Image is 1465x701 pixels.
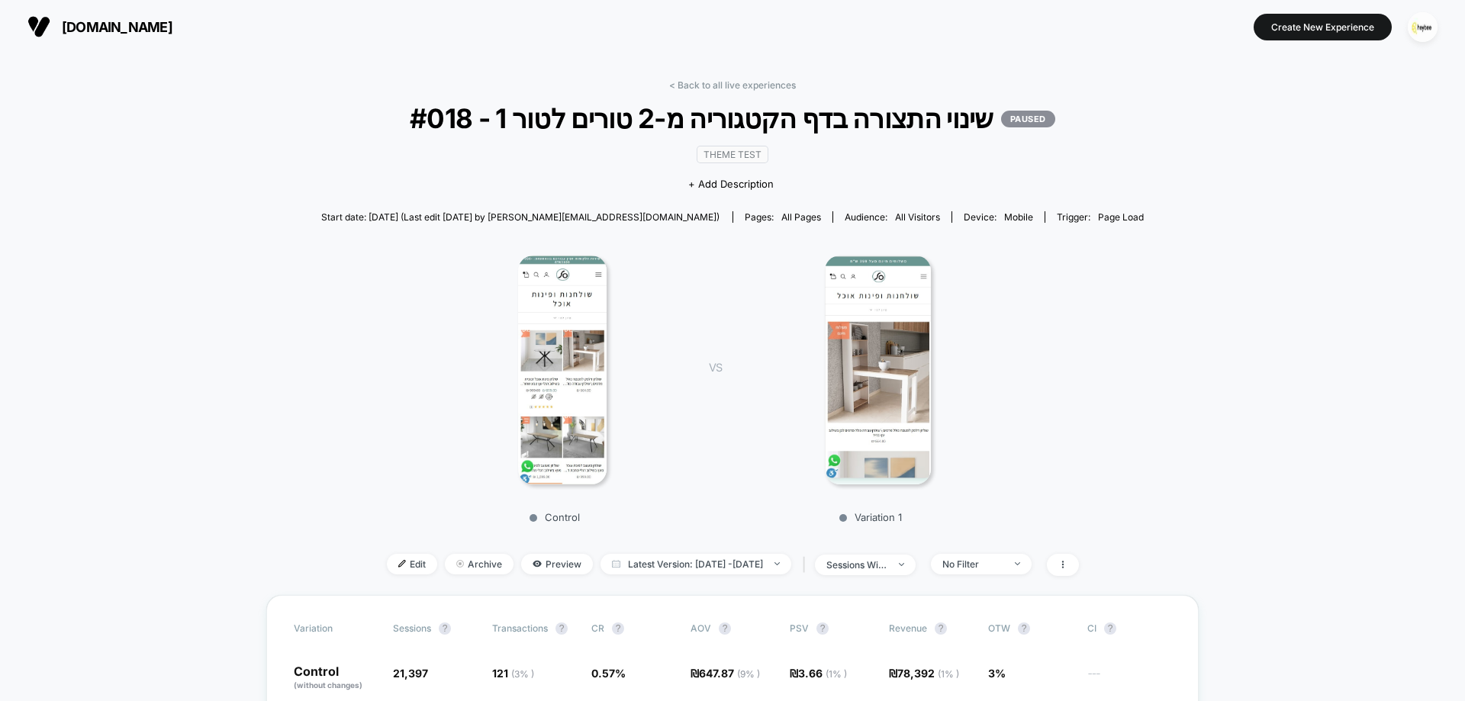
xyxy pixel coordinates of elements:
div: No Filter [942,558,1003,570]
button: ? [816,622,829,635]
span: Variation [294,622,378,635]
img: calendar [612,560,620,568]
img: end [774,562,780,565]
button: Create New Experience [1254,14,1392,40]
span: ( 3 % ) [511,668,534,680]
img: Variation 1 main [825,256,930,484]
span: Device: [951,211,1045,223]
span: PSV [790,622,809,634]
button: ? [612,622,624,635]
span: 3.66 [798,667,847,680]
span: CI [1087,622,1171,635]
span: VS [709,361,721,374]
span: (without changes) [294,680,362,690]
span: OTW [988,622,1072,635]
div: sessions with impression [826,559,887,571]
span: Revenue [889,622,927,634]
span: all pages [781,211,821,223]
span: mobile [1004,211,1033,223]
span: 121 [492,667,534,680]
button: ? [1104,622,1116,635]
span: Page Load [1098,211,1144,223]
span: 21,397 [393,667,428,680]
button: ppic [1403,11,1442,43]
span: | [799,554,815,576]
p: PAUSED [1001,111,1055,127]
div: Pages: [745,211,821,223]
img: edit [398,560,406,568]
span: CR [591,622,604,634]
button: ? [439,622,451,635]
button: ? [555,622,568,635]
span: Transactions [492,622,548,634]
span: 0.57 % [591,667,626,680]
span: 3% [988,667,1006,680]
button: ? [719,622,731,635]
span: ₪ [889,667,959,680]
button: [DOMAIN_NAME] [23,14,177,39]
p: Control [430,511,678,523]
img: end [1015,562,1020,565]
span: Preview [521,554,593,574]
span: --- [1087,669,1171,691]
span: #018 - שינוי התצורה בדף הקטגוריה מ-2 טורים לטור 1 [362,102,1103,134]
span: ( 9 % ) [737,668,760,680]
button: ? [935,622,947,635]
span: 647.87 [699,667,760,680]
span: ( 1 % ) [938,668,959,680]
p: Control [294,665,378,691]
span: Start date: [DATE] (Last edit [DATE] by [PERSON_NAME][EMAIL_ADDRESS][DOMAIN_NAME]) [321,211,720,223]
img: end [456,560,464,568]
div: Trigger: [1057,211,1144,223]
img: ppic [1408,12,1438,42]
button: ? [1018,622,1030,635]
span: Latest Version: [DATE] - [DATE] [600,554,791,574]
span: Archive [445,554,514,574]
img: end [899,563,904,566]
img: Control main [518,256,607,484]
span: Sessions [393,622,431,634]
div: Audience: [845,211,940,223]
span: Theme Test [697,146,768,163]
span: Edit [387,554,437,574]
a: < Back to all live experiences [669,79,796,91]
p: Variation 1 [737,511,1004,523]
span: AOV [691,622,711,634]
span: 78,392 [897,667,959,680]
img: Visually logo [27,15,50,38]
span: [DOMAIN_NAME] [62,19,172,35]
span: ₪ [691,667,760,680]
span: ₪ [790,667,847,680]
span: All Visitors [895,211,940,223]
span: ( 1 % ) [826,668,847,680]
span: + Add Description [688,177,774,192]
